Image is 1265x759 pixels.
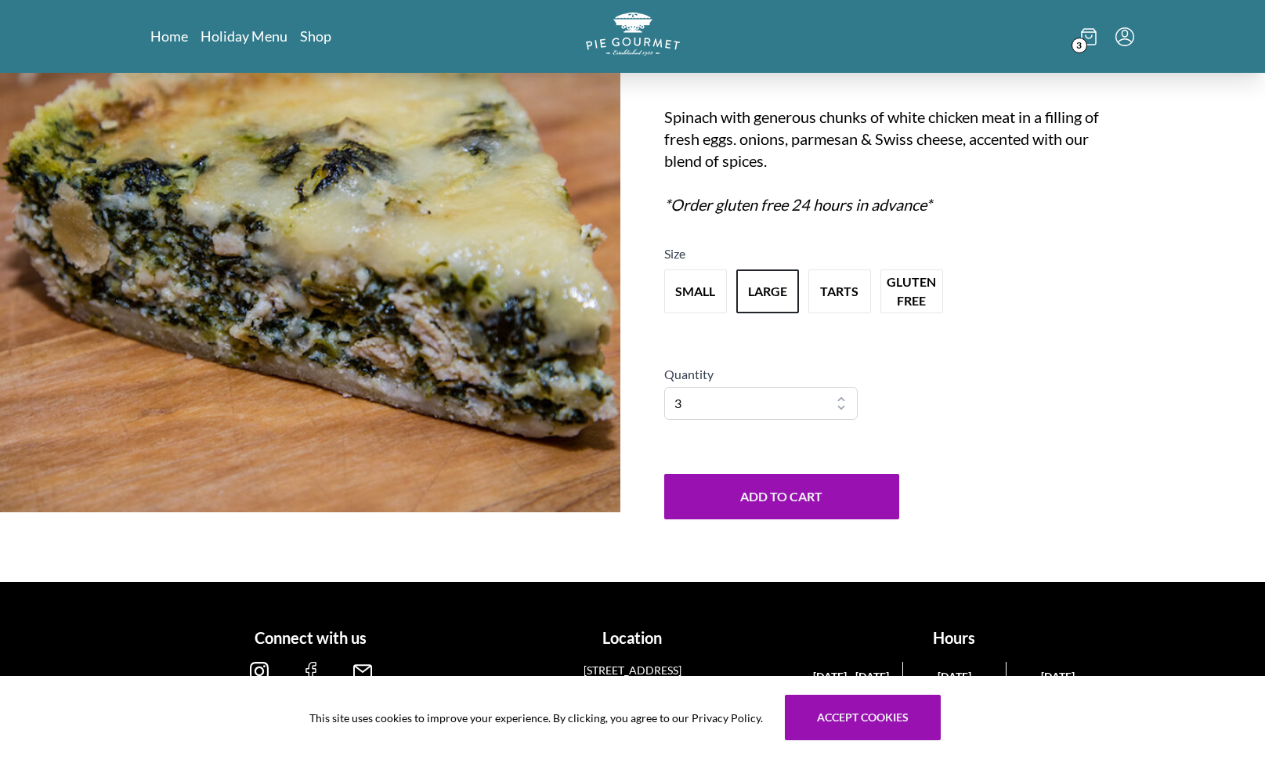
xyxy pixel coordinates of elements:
[806,668,897,685] span: [DATE] - [DATE]
[1072,38,1087,53] span: 3
[1115,27,1134,46] button: Menu
[250,668,269,683] a: instagram
[150,27,188,45] a: Home
[664,195,932,214] em: *Order gluten free 24 hours in advance*
[157,626,466,649] h1: Connect with us
[909,668,999,685] span: [DATE]
[664,269,727,313] button: Variant Swatch
[309,710,763,726] span: This site uses cookies to improve your experience. By clicking, you agree to our Privacy Policy.
[302,662,320,681] img: facebook
[555,662,710,678] p: [STREET_ADDRESS]
[353,668,372,683] a: email
[300,27,331,45] a: Shop
[250,662,269,681] img: instagram
[808,269,871,313] button: Variant Swatch
[736,269,799,313] button: Variant Swatch
[664,474,899,519] button: Add to Cart
[1013,668,1103,685] span: [DATE]
[664,387,858,420] select: Quantity
[664,367,714,381] span: Quantity
[201,27,287,45] a: Holiday Menu
[586,13,680,56] img: logo
[664,106,1115,215] div: Spinach with generous chunks of white chicken meat in a filling of fresh eggs. onions, parmesan &...
[880,269,943,313] button: Variant Swatch
[664,246,685,261] span: Size
[353,662,372,681] img: email
[785,695,941,740] button: Accept cookies
[586,13,680,60] a: Logo
[478,626,787,649] h1: Location
[555,662,710,711] a: [STREET_ADDRESS][GEOGRAPHIC_DATA], VA 22180
[302,668,320,683] a: facebook
[800,626,1109,649] h1: Hours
